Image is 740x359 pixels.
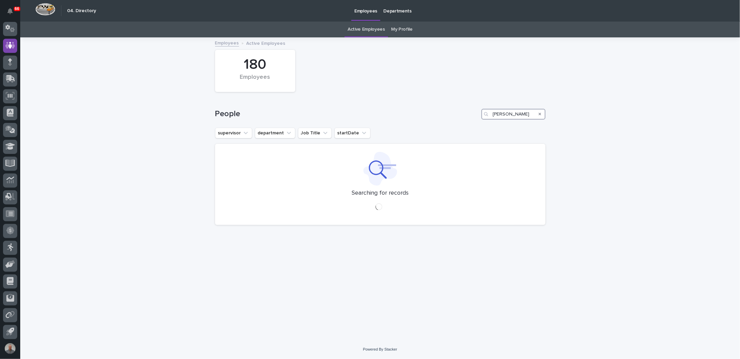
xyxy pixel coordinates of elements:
div: Employees [227,74,284,88]
button: supervisor [215,128,252,138]
img: Workspace Logo [35,3,55,15]
button: Notifications [3,4,17,18]
button: department [255,128,295,138]
p: Active Employees [246,39,286,46]
h2: 04. Directory [67,8,96,14]
p: Searching for records [352,190,409,197]
a: Powered By Stacker [363,347,397,351]
button: users-avatar [3,341,17,356]
div: Notifications66 [8,8,17,19]
a: My Profile [391,22,413,37]
button: startDate [334,128,371,138]
button: Job Title [298,128,332,138]
h1: People [215,109,479,119]
a: Employees [215,39,239,46]
a: Active Employees [348,22,385,37]
p: 66 [15,6,19,11]
div: 180 [227,56,284,73]
input: Search [481,109,545,120]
